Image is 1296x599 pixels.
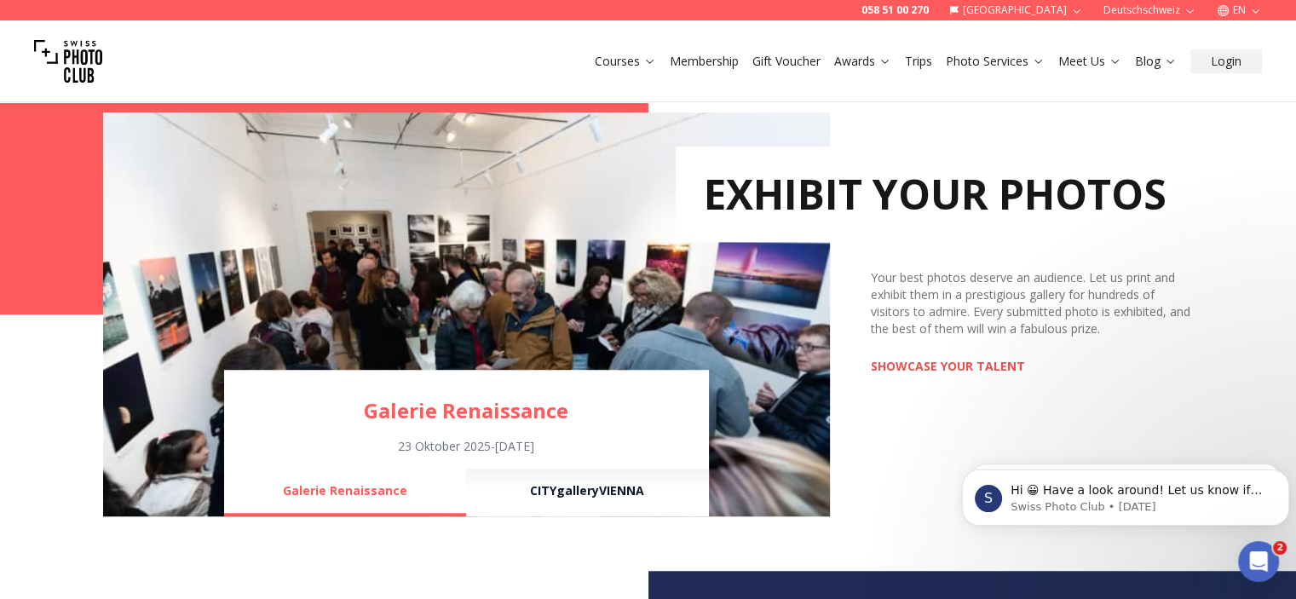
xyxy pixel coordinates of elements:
a: Photo Services [946,53,1045,70]
div: 23 Oktober 2025 - [DATE] [224,438,709,455]
a: 058 51 00 270 [861,3,929,17]
button: Blog [1128,49,1184,73]
button: Courses [588,49,663,73]
button: Awards [827,49,898,73]
a: Galerie Renaissance [224,397,709,424]
img: Learn Photography [103,112,830,516]
button: Photo Services [939,49,1051,73]
div: Your best photos deserve an audience. Let us print and exhibit them in a prestigious gallery for ... [871,269,1194,337]
a: Courses [595,53,656,70]
a: Trips [905,53,932,70]
button: Galerie Renaissance [224,469,466,516]
button: Gift Voucher [746,49,827,73]
h2: Exhibit your photos [676,147,1193,242]
a: Membership [670,53,739,70]
iframe: Intercom notifications message [955,434,1296,553]
img: Swiss photo club [34,27,102,95]
button: Trips [898,49,939,73]
button: Login [1190,49,1262,73]
button: CITYgalleryVIENNA [466,469,708,516]
a: Blog [1135,53,1177,70]
a: Gift Voucher [752,53,821,70]
button: Membership [663,49,746,73]
a: SHOWCASE YOUR TALENT [871,358,1025,375]
span: 2 [1273,541,1287,555]
a: Meet Us [1058,53,1121,70]
button: Meet Us [1051,49,1128,73]
iframe: Intercom live chat [1238,541,1279,582]
a: Awards [834,53,891,70]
